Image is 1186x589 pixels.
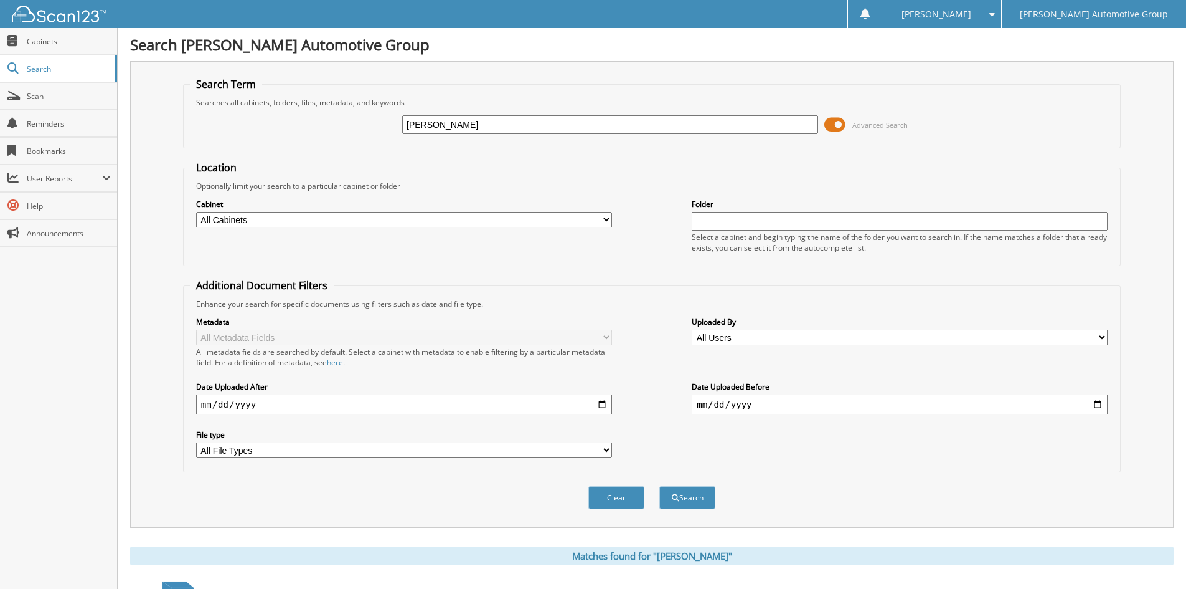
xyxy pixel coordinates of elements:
span: Announcements [27,228,111,239]
button: Search [659,486,715,509]
div: Enhance your search for specific documents using filters such as date and file type. [190,299,1114,309]
input: end [692,395,1108,414]
label: Folder [692,199,1108,209]
label: Date Uploaded After [196,381,612,392]
div: Searches all cabinets, folders, files, metadata, and keywords [190,97,1114,108]
button: Clear [588,486,644,509]
span: [PERSON_NAME] Automotive Group [1020,11,1168,18]
span: Reminders [27,118,111,129]
label: Date Uploaded Before [692,381,1108,392]
img: scan123-logo-white.svg [12,6,106,22]
span: Advanced Search [852,120,908,130]
div: Select a cabinet and begin typing the name of the folder you want to search in. If the name match... [692,232,1108,253]
legend: Additional Document Filters [190,279,334,292]
input: start [196,395,612,414]
label: Uploaded By [692,317,1108,327]
label: Metadata [196,317,612,327]
div: Optionally limit your search to a particular cabinet or folder [190,181,1114,191]
span: User Reports [27,173,102,184]
h1: Search [PERSON_NAME] Automotive Group [130,34,1174,55]
span: Scan [27,91,111,102]
div: Matches found for "[PERSON_NAME]" [130,547,1174,565]
span: Search [27,64,109,74]
legend: Location [190,161,243,175]
label: Cabinet [196,199,612,209]
span: Bookmarks [27,146,111,156]
legend: Search Term [190,77,262,91]
span: [PERSON_NAME] [901,11,971,18]
span: Cabinets [27,36,111,47]
label: File type [196,429,612,440]
div: All metadata fields are searched by default. Select a cabinet with metadata to enable filtering b... [196,347,612,368]
a: here [327,357,343,368]
span: Help [27,201,111,211]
